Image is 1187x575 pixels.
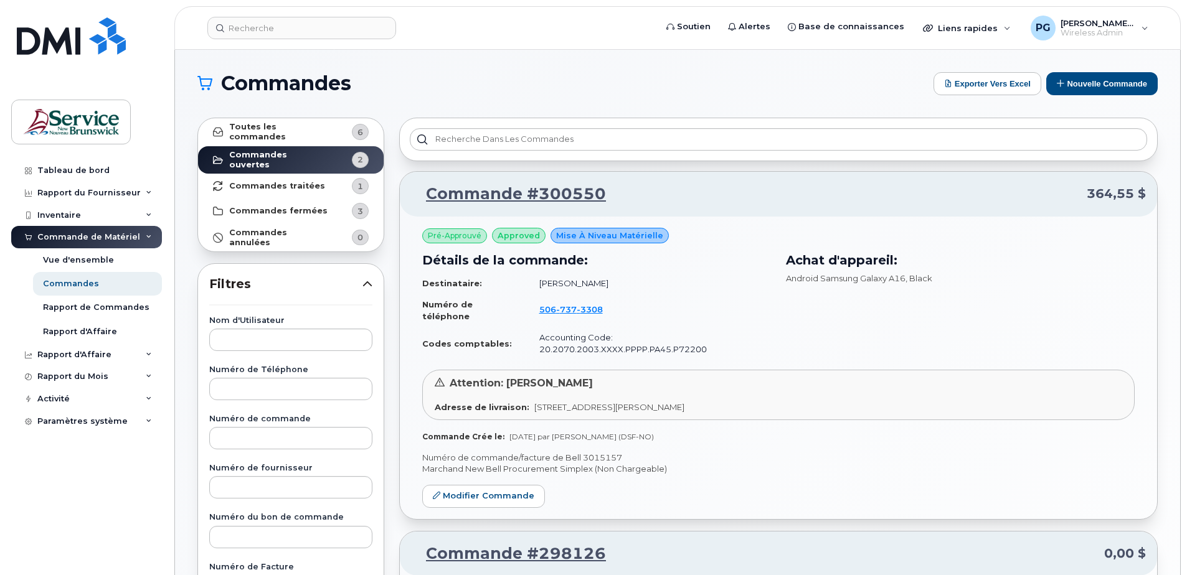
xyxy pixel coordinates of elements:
[411,183,606,205] a: Commande #300550
[229,181,325,191] strong: Commandes traitées
[786,251,1135,269] h3: Achat d'appareil:
[229,122,328,142] strong: Toutes les commandes
[411,543,606,565] a: Commande #298126
[534,402,684,412] span: [STREET_ADDRESS][PERSON_NAME]
[209,513,372,521] label: Numéro du bon de commande
[198,174,384,199] a: Commandes traitées1
[934,72,1041,95] button: Exporter vers Excel
[509,432,654,441] span: [DATE] par [PERSON_NAME] (DSF-NO)
[209,275,362,293] span: Filtres
[422,485,545,508] a: Modifier Commande
[450,377,593,389] span: Attention: [PERSON_NAME]
[435,402,529,412] strong: Adresse de livraison:
[198,118,384,146] a: Toutes les commandes6
[209,415,372,423] label: Numéro de commande
[422,299,473,321] strong: Numéro de téléphone
[498,230,540,241] span: approved
[528,273,771,294] td: [PERSON_NAME]
[209,464,372,472] label: Numéro de fournisseur
[229,206,328,216] strong: Commandes fermées
[422,463,1135,475] p: Marchand New Bell Procurement Simplex (Non Chargeable)
[198,146,384,174] a: Commandes ouvertes2
[556,304,577,314] span: 737
[209,366,372,374] label: Numéro de Téléphone
[906,273,932,283] span: , Black
[422,452,1135,464] p: Numéro de commande/facture de Bell 3015157
[229,150,328,170] strong: Commandes ouvertes
[539,304,603,314] span: 506
[357,154,363,166] span: 2
[410,128,1147,151] input: Recherche dans les commandes
[422,278,482,288] strong: Destinataire:
[209,563,372,571] label: Numéro de Facture
[539,304,618,314] a: 5067373308
[428,230,481,241] span: Pré-Approuvé
[357,126,363,138] span: 6
[422,432,504,441] strong: Commande Crée le:
[229,228,328,248] strong: Commandes annulées
[422,251,771,269] h3: Détails de la commande:
[528,327,771,360] td: Accounting Code: 20.2070.2003.XXXX.PPPP.PA45.P72200
[577,304,603,314] span: 3308
[198,199,384,223] a: Commandes fermées3
[422,339,512,348] strong: Codes comptables:
[556,230,663,241] span: Mise à niveau matérielle
[357,231,363,243] span: 0
[1087,185,1146,203] span: 364,55 $
[786,273,906,283] span: Android Samsung Galaxy A16
[209,317,372,325] label: Nom d'Utilisateur
[357,205,363,217] span: 3
[221,74,351,93] span: Commandes
[1046,72,1158,95] button: Nouvelle commande
[1104,545,1146,563] span: 0,00 $
[357,180,363,192] span: 1
[198,223,384,251] a: Commandes annulées0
